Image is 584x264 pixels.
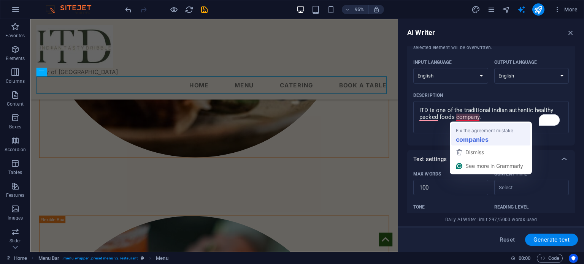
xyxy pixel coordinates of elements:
span: More [554,6,578,13]
button: Reset [495,234,519,246]
button: design [471,5,481,14]
iframe: To enrich screen reader interactions, please activate Accessibility in Grammarly extension settings [30,19,398,252]
p: Text settings [413,155,447,163]
i: Design (Ctrl+Alt+Y) [471,5,480,14]
input: Max words [413,180,488,195]
p: Input language [413,59,452,65]
i: Pages (Ctrl+Alt+S) [487,5,495,14]
i: Navigator [502,5,511,14]
button: More [551,3,581,16]
p: Max words [413,171,441,177]
p: Columns [6,78,25,84]
p: Elements [6,55,25,62]
input: Content typeClear [497,182,554,193]
select: Output language [494,68,569,84]
i: This element is a customizable preset [141,256,144,260]
span: Generate text [533,237,570,243]
button: Generate text [525,234,578,246]
div: Text settings [407,150,575,168]
h6: AI Writer [407,28,435,37]
i: AI Writer [517,5,526,14]
h6: Session time [511,254,531,263]
select: Input language [413,68,488,84]
p: Content [7,101,24,107]
i: On resize automatically adjust zoom level to fit chosen device. [373,6,380,13]
p: Accordion [5,147,26,153]
h6: 95% [353,5,365,14]
button: pages [487,5,496,14]
i: Publish [534,5,543,14]
span: Click to select. Double-click to edit [38,254,60,263]
button: Usercentrics [569,254,578,263]
p: Features [6,192,24,198]
nav: breadcrumb [38,254,168,263]
span: Reset [500,237,515,243]
textarea: To enrich screen reader interactions, please activate Accessibility in Grammarly extension settings [417,105,565,130]
p: Tone [413,204,425,210]
p: Tables [8,169,22,175]
button: 95% [342,5,369,14]
button: publish [532,3,544,16]
p: Images [8,215,23,221]
span: : [524,255,525,261]
p: Reading level [494,204,529,210]
span: Code [540,254,559,263]
span: . menu-wrapper .preset-menu-v2-restaurant [62,254,138,263]
p: Description [413,92,443,98]
button: text_generator [517,5,526,14]
button: navigator [502,5,511,14]
span: Daily AI Writer limit 297/5000 words used [445,217,537,223]
span: 00 00 [519,254,530,263]
p: Boxes [9,124,22,130]
span: Click to select. Double-click to edit [156,254,168,263]
button: Code [537,254,563,263]
p: Favorites [5,33,25,39]
a: Click to cancel selection. Double-click to open Pages [6,254,27,263]
p: Output language [494,59,537,65]
p: Slider [10,238,21,244]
